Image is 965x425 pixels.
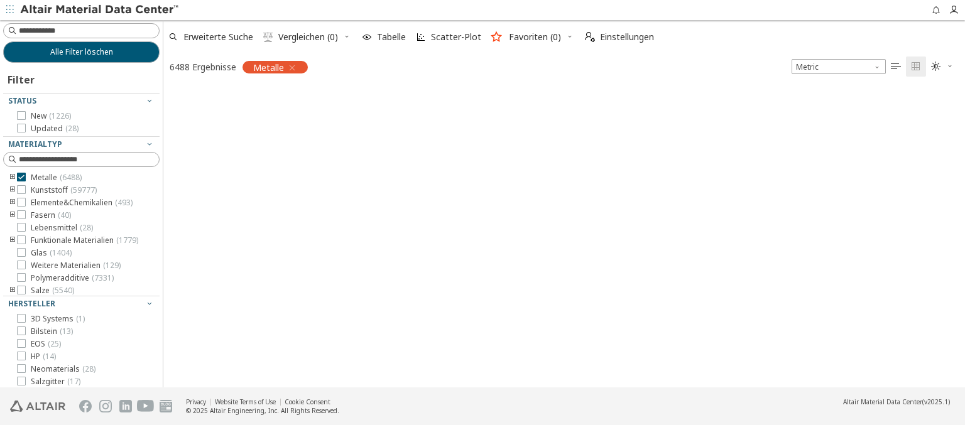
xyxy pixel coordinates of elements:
span: Favoriten (0) [509,33,561,41]
i: toogle group [8,210,17,220]
span: Funktionale Materialien [31,235,138,245]
i: toogle group [8,235,17,245]
a: Cookie Consent [285,397,330,406]
span: Lebensmittel [31,223,93,233]
span: ( 1779 ) [116,235,138,245]
span: Glas [31,248,72,258]
span: ( 28 ) [82,363,95,374]
span: ( 40 ) [58,210,71,220]
span: ( 28 ) [80,222,93,233]
span: Status [8,95,36,106]
div: Unit System [792,59,886,74]
span: Altair Material Data Center [843,397,922,406]
button: Table View [886,56,906,77]
span: New [31,111,71,121]
span: Neomaterials [31,364,95,374]
span: Metalle [253,62,284,73]
span: ( 1226 ) [49,110,71,121]
span: ( 25 ) [48,338,61,349]
i: toogle group [8,173,17,183]
i:  [585,32,595,42]
span: ( 129 ) [103,260,121,271]
i:  [891,62,901,72]
button: Tile View [906,56,926,77]
span: ( 14 ) [43,351,56,362]
span: Metric [792,59,886,74]
span: Vergleichen (0) [278,33,338,41]
a: Website Terms of Use [215,397,276,406]
i:  [931,62,941,72]
span: ( 7331 ) [92,272,114,283]
a: Privacy [186,397,206,406]
i: toogle group [8,286,17,296]
span: Tabelle [377,33,406,41]
i:  [911,62,921,72]
span: ( 493 ) [115,197,133,208]
span: ( 17 ) [67,376,80,387]
span: Hersteller [8,298,55,309]
i:  [263,32,273,42]
span: ( 28 ) [65,123,79,134]
span: Kunststoff [31,185,97,195]
span: Bilstein [31,326,73,336]
div: 6488 Ergebnisse [170,61,236,73]
span: Alle Filter löschen [50,47,113,57]
div: Filter [3,63,41,93]
button: Theme [926,56,959,77]
span: Polymeradditive [31,273,114,283]
span: 3D Systems [31,314,85,324]
span: ( 59777 ) [70,185,97,195]
div: © 2025 Altair Engineering, Inc. All Rights Reserved. [186,406,339,415]
span: Einstellungen [600,33,654,41]
span: Scatter-Plot [431,33,481,41]
span: ( 5540 ) [52,285,74,296]
img: Altair Engineering [10,401,65,412]
span: ( 1404 ) [50,247,72,258]
span: Metalle [31,173,82,183]
div: (v2025.1) [843,397,950,406]
span: Updated [31,124,79,134]
span: EOS [31,339,61,349]
div: grid [163,80,965,388]
span: ( 6488 ) [60,172,82,183]
i: toogle group [8,198,17,208]
span: Elemente&Chemikalien [31,198,133,208]
span: ( 1 ) [76,313,85,324]
span: HP [31,352,56,362]
span: Materialtyp [8,139,62,149]
span: Salzgitter [31,377,80,387]
img: Altair Material Data Center [20,4,180,16]
i: toogle group [8,185,17,195]
span: Weitere Materialien [31,261,121,271]
span: ( 13 ) [60,326,73,336]
span: Salze [31,286,74,296]
span: Erweiterte Suche [183,33,253,41]
span: Fasern [31,210,71,220]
